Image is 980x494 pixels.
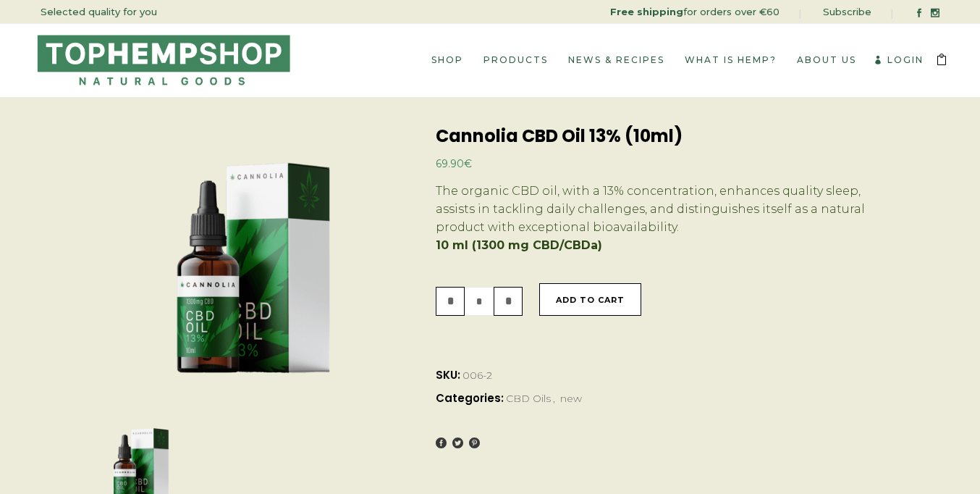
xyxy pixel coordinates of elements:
a: Products [473,24,558,96]
span: SKU: [436,364,888,387]
strong: 10 ml (1300 mg CBD/CBDa) [436,238,602,252]
bdi: 69.90 [436,157,472,170]
a: Subscribe [823,6,871,17]
a: Share on Pinterest [469,438,480,448]
span: About Us [797,54,856,65]
span: News & Recipes [568,54,664,65]
a: Login [874,54,924,65]
span: , [553,392,555,405]
p: The organic CBD oil, with a 13% concentration, enhances quality sleep, assists in tackling daily ... [436,182,888,236]
span: 006-2 [462,369,492,382]
span: Products [483,54,548,65]
h2: Cannolia CBD Oil 13% (10ml) [436,128,888,144]
a: Shop [421,24,473,96]
a: CBD Oils [506,392,551,405]
a: About Us [787,24,866,96]
a: for orders over €60 [610,6,780,17]
button: Add to cart [539,283,641,316]
a: What is Hemp? [675,24,787,96]
span: € [464,157,472,170]
a: News & Recipes [558,24,675,96]
input: Product quantity [465,287,494,316]
img: Cannolia CBD Oil 13% (10ml) [92,128,415,401]
a: new [560,392,582,405]
span: Shop [431,54,463,65]
span: What is Hemp? [685,54,777,65]
span: Categories: [436,388,888,410]
a: Share on Twitter [452,438,463,448]
strong: Free shipping [610,6,683,17]
a: Share on Facebook [436,438,447,448]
